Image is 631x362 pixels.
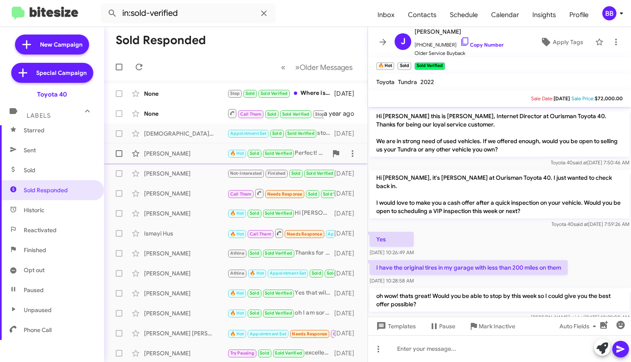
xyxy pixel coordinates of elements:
button: Next [290,59,358,76]
div: [DATE] [334,249,361,258]
h1: Sold Responded [116,34,206,47]
div: [PERSON_NAME] [144,169,227,178]
span: Call Them [250,231,271,237]
span: Toyota 40 [DATE] 7:50:46 AM [551,159,629,166]
div: [DATE] [334,169,361,178]
small: Sold [397,62,411,70]
p: Yes [370,232,414,247]
div: [DATE] [334,189,361,198]
small: Sold Verified [415,62,445,70]
span: Stop [230,91,240,96]
span: Templates [375,319,416,334]
span: [DATE] 10:26:49 AM [370,249,414,255]
a: Insights [526,3,563,27]
span: 🔥 Hot [230,151,244,156]
span: Older Service Buyback [415,49,504,57]
span: Sold [250,250,259,256]
button: Apply Tags [531,35,591,50]
span: 🔥 Hot [230,231,244,237]
span: Appointment Set [230,131,267,136]
span: Auto Fields [559,319,599,334]
span: Sold Responded [24,186,68,194]
span: Sent [24,146,36,154]
div: oh I am sorry! I didn't realize you had bought already! Ill make sure [PERSON_NAME] know you are ... [227,308,334,318]
div: [PERSON_NAME] [144,249,227,258]
div: Inbound Call [227,328,334,338]
div: [DATE] [334,309,361,317]
span: Finished [24,246,46,254]
div: Inbound Call [227,188,334,198]
a: Calendar [484,3,526,27]
span: Athina [230,250,244,256]
a: Contacts [401,3,443,27]
span: Needs Response [267,191,303,197]
span: Call Them [230,191,252,197]
span: Pause [439,319,455,334]
span: 🔥 Hot [250,270,264,276]
button: Pause [422,319,462,334]
span: 🔥 Hot [230,331,244,337]
div: Yes that will be great! Ill let your sales consultant know to be ready for you [227,288,334,298]
div: [PERSON_NAME] [144,209,227,218]
div: Ismayi Hus [144,229,227,238]
span: Appointment Set [270,270,306,276]
span: Needs Response [287,231,322,237]
span: said at [573,159,587,166]
p: Hi [PERSON_NAME], it's [PERSON_NAME] at Ourisman Toyota 40. I just wanted to check back in. I wou... [370,170,629,218]
span: 2022 [420,78,434,86]
div: a year ago [324,109,361,118]
span: Finished [268,171,286,176]
span: Sold [250,310,259,316]
a: Special Campaign [11,63,93,83]
span: J [401,35,405,48]
div: [DATE] [334,269,361,278]
button: Mark Inactive [462,319,522,334]
span: Mark Inactive [479,319,515,334]
span: Sold [312,270,321,276]
div: [DATE] [334,329,361,337]
div: Inbound Call [227,108,324,119]
span: Sold [267,112,277,117]
a: Copy Number [460,42,504,48]
div: None [144,109,227,118]
span: Sold Verified [261,91,288,96]
span: Sale Price: [571,95,595,102]
a: Inbox [371,3,401,27]
span: Toyota [376,78,395,86]
div: Where is your dealership located I live in [GEOGRAPHIC_DATA] [227,89,334,98]
div: Perfect! See you in the morning [227,149,328,158]
span: [PHONE_NUMBER] [415,37,504,49]
span: $72,000.00 [595,95,623,102]
div: [PERSON_NAME] [144,149,227,158]
span: Unpaused [24,306,52,314]
span: Paused [24,286,44,294]
div: [DATE] [334,129,361,138]
div: also 2 Limited's also in FWD [227,268,334,278]
span: [PERSON_NAME] [DATE] 10:39:00 AM [531,314,629,320]
div: We do! [227,169,334,178]
div: [DATE] [334,89,361,98]
div: [PERSON_NAME] [PERSON_NAME] [144,329,227,337]
div: [DATE] [334,209,361,218]
span: Sold Verified [265,290,292,296]
div: BB [602,6,616,20]
div: [DATE] [334,229,361,238]
span: Toyota 40 [DATE] 7:59:26 AM [552,221,629,227]
span: Starred [24,126,45,134]
span: Profile [563,3,595,27]
input: Search [101,3,276,23]
span: Sold [250,290,259,296]
span: Sold Verified [327,270,354,276]
span: said at [574,221,588,227]
div: Inbound Call [227,228,334,238]
span: Sold [24,166,35,174]
span: » [295,62,300,72]
span: Tundra [398,78,417,86]
span: [DATE] [554,95,570,102]
span: Sold Verified [306,171,334,176]
div: [PERSON_NAME] [144,269,227,278]
span: Needs Response [292,331,327,337]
